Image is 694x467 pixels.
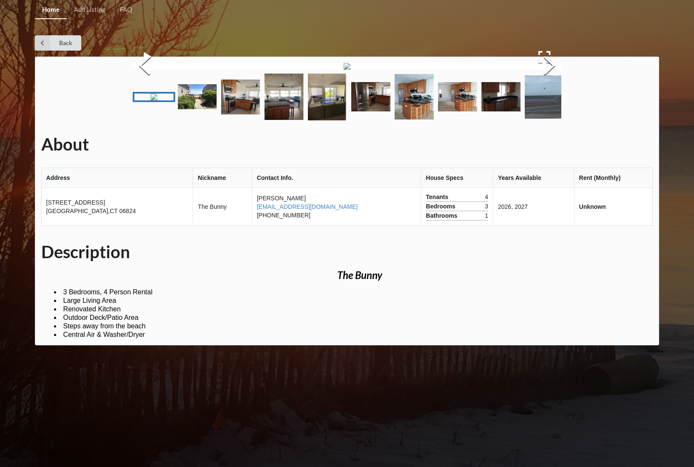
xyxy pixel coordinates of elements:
a: Back [35,35,81,51]
a: Go to Slide 2 [176,83,219,111]
a: Go to Slide 8 [436,80,479,113]
li: Outdoor Deck/Patio Area [54,313,139,322]
span: Tenants [426,193,451,201]
span: 4 [485,193,488,201]
a: Go to Slide 3 [219,78,262,116]
img: image001.png [178,84,217,109]
img: 745_fairfield_neach%2FIMG_5176.PNG [344,63,350,70]
li: Central Air & Washer/Dryer [54,330,145,339]
img: image002.png [221,80,260,114]
th: Contact Info. [252,168,421,188]
i: The Bunny [337,269,382,281]
b: Unknown [579,203,606,210]
span: 3 [485,202,488,211]
img: IMG_1054.JPG [351,82,390,111]
a: FAQ [113,1,139,19]
li: 3 Bedrooms, 4 Person Rental [54,288,153,296]
td: The Bunny [193,188,252,225]
span: Bathrooms [426,211,460,220]
th: Nickname [193,168,252,188]
button: Previous Slide [133,28,156,105]
a: Go to Slide 6 [350,80,392,113]
a: Go to Slide 9 [480,80,522,113]
a: Go to Slide 5 [306,72,349,122]
a: Home [35,1,67,19]
td: [PERSON_NAME] [PHONE_NUMBER] [252,188,421,225]
span: [GEOGRAPHIC_DATA] , CT 06824 [46,208,136,214]
h1: About [41,134,653,155]
th: Address [42,168,193,188]
td: 2026, 2027 [493,188,574,225]
a: Go to Slide 4 [263,72,305,122]
img: IMG_1068.JPG [481,82,520,111]
li: Steps away from the beach [54,322,146,330]
a: [EMAIL_ADDRESS][DOMAIN_NAME] [257,203,358,210]
div: Thumbnail Navigation [133,72,561,122]
a: Go to Slide 10 [523,74,566,120]
span: Bedrooms [426,202,458,211]
button: Open Fullscreen [527,45,561,69]
span: [STREET_ADDRESS] [46,199,105,206]
th: Rent (Monthly) [574,168,653,188]
img: IMG_2436.jpg [525,75,564,119]
li: Large Living Area [54,296,117,305]
button: Next Slide [538,28,561,105]
h1: Description [41,241,653,263]
img: IMG_1055.JPG [395,74,434,120]
th: House Specs [421,168,493,188]
a: Go to Slide 7 [393,72,435,121]
th: Years Available [493,168,574,188]
img: image004.png [308,74,347,120]
li: Renovated Kitchen [54,305,121,313]
a: Add Listing [67,1,113,19]
img: image003.png [265,74,304,120]
img: IMG_1065.JPG [438,82,477,111]
span: 1 [485,211,488,220]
